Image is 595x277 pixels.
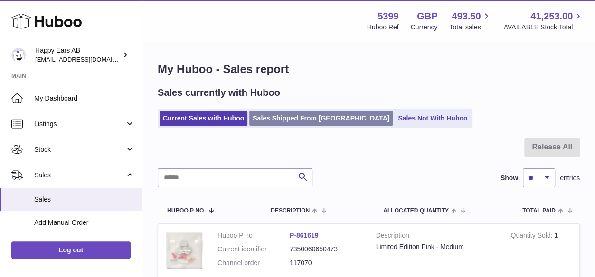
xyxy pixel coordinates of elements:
a: Sales Not With Huboo [395,111,471,126]
span: entries [560,174,580,183]
span: Total paid [522,208,556,214]
img: 3pl@happyearsearplugs.com [11,48,26,62]
div: Huboo Ref [367,23,399,32]
span: Total sales [449,23,491,32]
a: Log out [11,241,131,259]
strong: GBP [417,10,437,23]
span: 41,253.00 [530,10,573,23]
a: Sales Shipped From [GEOGRAPHIC_DATA] [249,111,393,126]
span: Sales [34,171,125,180]
a: 41,253.00 AVAILABLE Stock Total [503,10,584,32]
dt: Current identifier [217,245,290,254]
label: Show [501,174,518,183]
div: Currency [411,23,438,32]
h2: Sales currently with Huboo [158,86,280,99]
span: AVAILABLE Stock Total [503,23,584,32]
span: [EMAIL_ADDRESS][DOMAIN_NAME] [35,55,140,63]
span: Huboo P no [167,208,204,214]
a: 493.50 Total sales [449,10,491,32]
dd: 7350060650473 [290,245,362,254]
strong: 5399 [378,10,399,23]
span: ALLOCATED Quantity [383,208,449,214]
dt: Channel order [217,259,290,268]
h1: My Huboo - Sales report [158,62,580,77]
span: Sales [34,195,135,204]
div: Limited Edition Pink - Medium [376,242,497,251]
span: 493.50 [452,10,481,23]
dt: Huboo P no [217,231,290,240]
a: Current Sales with Huboo [160,111,247,126]
span: Listings [34,120,125,129]
a: P-861619 [290,231,319,239]
span: Add Manual Order [34,218,135,227]
div: Happy Ears AB [35,46,121,64]
span: Description [271,208,310,214]
strong: Description [376,231,497,242]
strong: Quantity Sold [510,231,554,241]
dd: 117070 [290,259,362,268]
span: Stock [34,145,125,154]
img: 53991712580656.png [165,231,203,270]
span: My Dashboard [34,94,135,103]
